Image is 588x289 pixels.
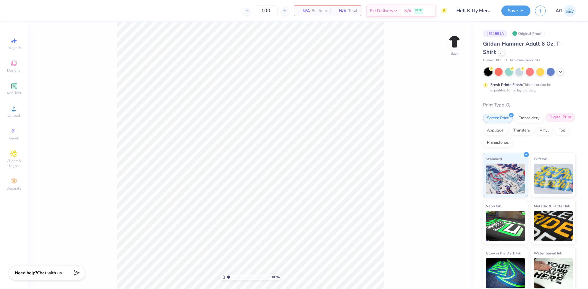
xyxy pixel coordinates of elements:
[534,203,570,209] span: Metallic & Glitter Ink
[312,8,327,14] span: Per Item
[534,164,573,194] img: Puff Ink
[486,164,525,194] img: Standard
[9,136,19,141] span: Greek
[8,113,20,118] span: Upload
[7,45,21,50] span: Image AI
[7,68,21,73] span: Designs
[545,113,575,122] div: Digital Print
[486,211,525,241] img: Neon Ink
[490,82,566,93] div: This color can be expedited for 5 day delivery.
[254,5,278,16] input: – –
[496,58,507,63] span: # H000
[415,9,422,13] span: FREE
[348,8,357,14] span: Total
[509,126,534,135] div: Transfers
[555,126,569,135] div: Foil
[534,156,547,162] span: Puff Ink
[486,258,525,288] img: Glow in the Dark Ink
[37,270,63,276] span: Chat with us.
[483,126,507,135] div: Applique
[486,156,502,162] span: Standard
[270,274,280,280] span: 100 %
[511,30,545,37] div: Original Proof
[536,126,553,135] div: Vinyl
[483,58,493,63] span: Gildan
[534,258,573,288] img: Water based Ink
[534,211,573,241] img: Metallic & Glitter Ink
[298,8,310,14] span: N/A
[450,51,458,56] div: Back
[556,5,576,17] a: AG
[6,186,21,191] span: Decorate
[483,102,576,109] div: Print Type
[370,8,393,14] span: Est. Delivery
[15,270,37,276] strong: Need help?
[486,250,521,256] span: Glow in the Dark Ink
[534,250,562,256] span: Water based Ink
[452,5,497,17] input: Untitled Design
[564,5,576,17] img: Aljosh Eyron Garcia
[556,7,562,14] span: AG
[6,91,21,95] span: Add Text
[490,82,523,87] strong: Fresh Prints Flash:
[501,6,530,16] button: Save
[483,138,513,147] div: Rhinestones
[510,58,541,63] span: Minimum Order: 24 +
[483,40,562,56] span: Gildan Hammer Adult 6 Oz. T-Shirt
[483,30,507,37] div: # 511591A
[514,114,544,123] div: Embroidery
[3,158,24,168] span: Clipart & logos
[486,203,501,209] span: Neon Ink
[404,8,412,14] span: N/A
[334,8,346,14] span: N/A
[448,35,461,48] img: Back
[483,114,513,123] div: Screen Print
